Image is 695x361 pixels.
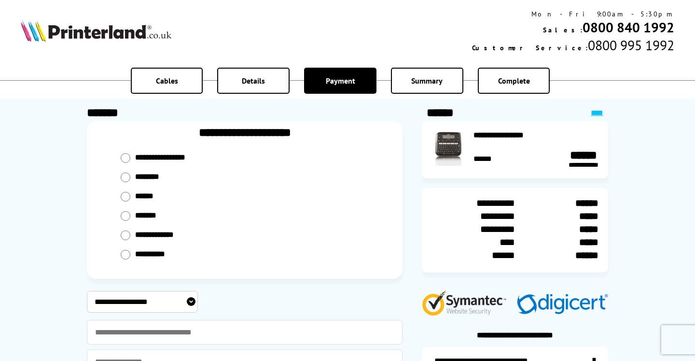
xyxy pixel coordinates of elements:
[411,76,443,86] span: Summary
[326,76,355,86] span: Payment
[242,76,265,86] span: Details
[498,76,530,86] span: Complete
[472,10,674,18] div: Mon - Fri 9:00am - 5:30pm
[472,43,588,52] span: Customer Service:
[543,26,583,34] span: Sales:
[156,76,178,86] span: Cables
[583,18,674,36] a: 0800 840 1992
[21,20,171,42] img: Printerland Logo
[588,36,674,54] span: 0800 995 1992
